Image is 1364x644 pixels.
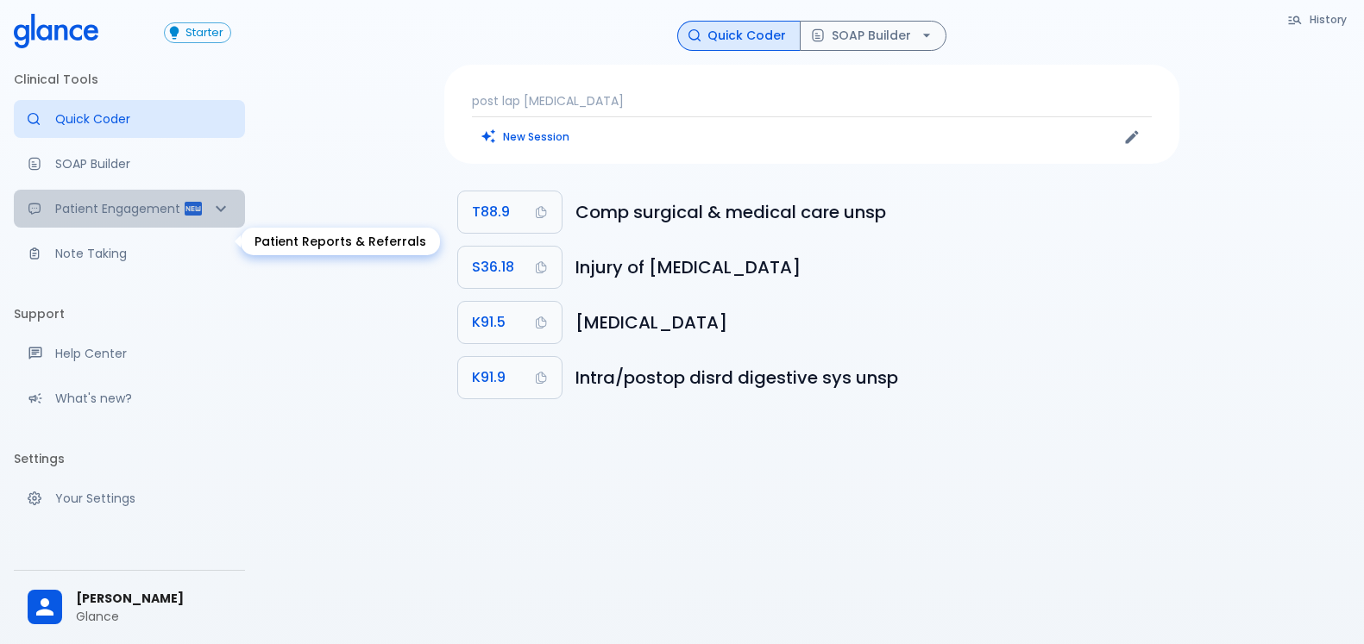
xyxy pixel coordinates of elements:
span: Starter [179,27,230,40]
p: post lap [MEDICAL_DATA] [472,92,1152,109]
button: Copy Code S36.18 to clipboard [458,247,562,288]
button: Quick Coder [677,21,801,51]
h6: Complication of surgical and medical care, unspecified [575,198,1166,226]
p: Glance [76,608,231,625]
div: [PERSON_NAME]Glance [14,578,245,637]
p: SOAP Builder [55,155,231,172]
button: Copy Code K91.9 to clipboard [458,357,562,398]
li: Clinical Tools [14,59,245,100]
span: T88.9 [472,200,510,224]
button: Copy Code K91.5 to clipboard [458,302,562,343]
button: SOAP Builder [800,21,946,51]
h6: Postcholecystectomy syndrome [575,309,1166,336]
span: S36.18 [472,255,514,279]
span: K91.5 [472,310,506,335]
p: Quick Coder [55,110,231,128]
button: Clears all inputs and results. [472,124,580,149]
li: Settings [14,438,245,479]
span: K91.9 [472,366,506,390]
h6: Injury of bile duct [575,253,1166,281]
button: Edit [1119,124,1145,150]
a: Get help from our support team [14,335,245,372]
a: Docugen: Compose a clinical documentation in seconds [14,145,245,183]
a: Click to view or change your subscription [164,22,245,43]
button: Copy Code T88.9 to clipboard [458,191,562,233]
li: Support [14,293,245,335]
span: [PERSON_NAME] [76,590,231,608]
div: Recent updates and feature releases [14,379,245,417]
p: Note Taking [55,245,231,262]
button: History [1279,7,1357,32]
div: Patient Reports & Referrals [241,228,440,255]
a: Moramiz: Find ICD10AM codes instantly [14,100,245,138]
a: Advanced note-taking [14,234,245,272]
p: Patient Engagement [55,200,183,217]
p: Your Settings [55,490,231,507]
p: What's new? [55,390,231,407]
p: Help Center [55,345,231,362]
a: Manage your settings [14,479,245,517]
button: Starter [164,22,231,43]
div: Patient Reports & Referrals [14,190,245,228]
h6: Intraoperative and postprocedural disorder of digestive system, unspecified [575,364,1166,391]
